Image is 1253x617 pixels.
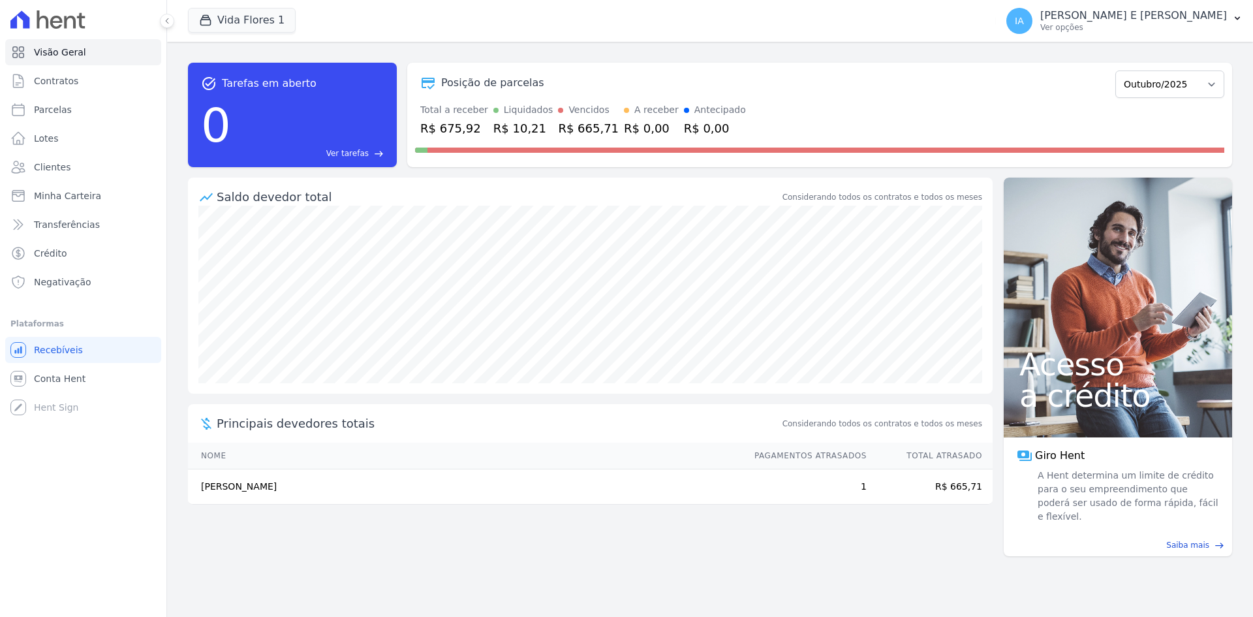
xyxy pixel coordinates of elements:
[34,46,86,59] span: Visão Geral
[217,188,780,206] div: Saldo devedor total
[34,276,91,289] span: Negativação
[558,119,619,137] div: R$ 665,71
[1166,539,1209,551] span: Saiba mais
[222,76,317,91] span: Tarefas em aberto
[5,269,161,295] a: Negativação
[5,97,161,123] a: Parcelas
[236,148,384,159] a: Ver tarefas east
[782,191,982,203] div: Considerando todos os contratos e todos os meses
[867,469,993,505] td: R$ 665,71
[34,132,59,145] span: Lotes
[504,103,553,117] div: Liquidados
[1040,9,1227,22] p: [PERSON_NAME] E [PERSON_NAME]
[5,154,161,180] a: Clientes
[5,240,161,266] a: Crédito
[996,3,1253,39] button: IA [PERSON_NAME] E [PERSON_NAME] Ver opções
[1015,16,1024,25] span: IA
[493,119,553,137] div: R$ 10,21
[5,125,161,151] a: Lotes
[34,247,67,260] span: Crédito
[34,189,101,202] span: Minha Carteira
[420,119,488,137] div: R$ 675,92
[188,8,296,33] button: Vida Flores 1
[374,149,384,159] span: east
[1214,541,1224,550] span: east
[1040,22,1227,33] p: Ver opções
[5,68,161,94] a: Contratos
[326,148,369,159] span: Ver tarefas
[188,469,742,505] td: [PERSON_NAME]
[10,316,156,332] div: Plataformas
[624,119,679,137] div: R$ 0,00
[5,183,161,209] a: Minha Carteira
[694,103,746,117] div: Antecipado
[634,103,679,117] div: A receber
[1035,469,1219,524] span: A Hent determina um limite de crédito para o seu empreendimento que poderá ser usado de forma ráp...
[201,91,231,159] div: 0
[201,76,217,91] span: task_alt
[5,39,161,65] a: Visão Geral
[34,343,83,356] span: Recebíveis
[34,161,70,174] span: Clientes
[217,415,780,432] span: Principais devedores totais
[1019,380,1216,411] span: a crédito
[5,337,161,363] a: Recebíveis
[420,103,488,117] div: Total a receber
[568,103,609,117] div: Vencidos
[684,119,746,137] div: R$ 0,00
[1019,349,1216,380] span: Acesso
[867,443,993,469] th: Total Atrasado
[34,103,72,116] span: Parcelas
[441,75,544,91] div: Posição de parcelas
[34,74,78,87] span: Contratos
[1035,448,1085,464] span: Giro Hent
[742,443,867,469] th: Pagamentos Atrasados
[188,443,742,469] th: Nome
[1012,539,1224,551] a: Saiba mais east
[34,372,85,385] span: Conta Hent
[742,469,867,505] td: 1
[5,212,161,238] a: Transferências
[782,418,982,430] span: Considerando todos os contratos e todos os meses
[34,218,100,231] span: Transferências
[5,366,161,392] a: Conta Hent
